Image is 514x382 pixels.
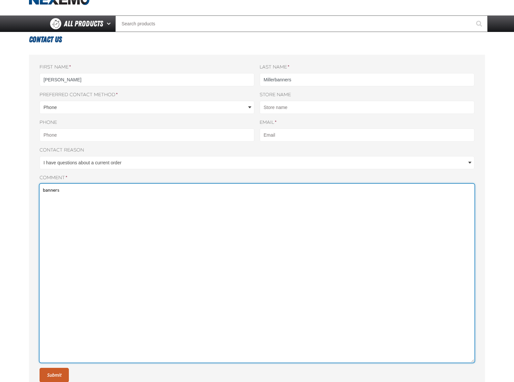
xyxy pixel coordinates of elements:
label: Preferred contact method [40,92,254,98]
input: Email [260,128,474,142]
input: Search [115,15,488,32]
label: Contact reason [40,147,474,153]
button: Open All Products pages [104,15,115,32]
span: I have questions about a current order [43,159,467,166]
span: Contact Us [29,35,62,44]
label: Store name [260,92,474,98]
input: Phone [40,128,254,142]
input: Store name [260,101,474,114]
label: Comment [40,175,474,181]
label: Phone [40,120,254,126]
input: First name [40,73,254,86]
button: Start Searching [471,15,488,32]
label: Email [260,120,474,126]
label: Last name [260,64,474,70]
span: All Products [64,18,103,30]
input: Last name [260,73,474,86]
label: First name [40,64,254,70]
span: Phone [43,104,247,111]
